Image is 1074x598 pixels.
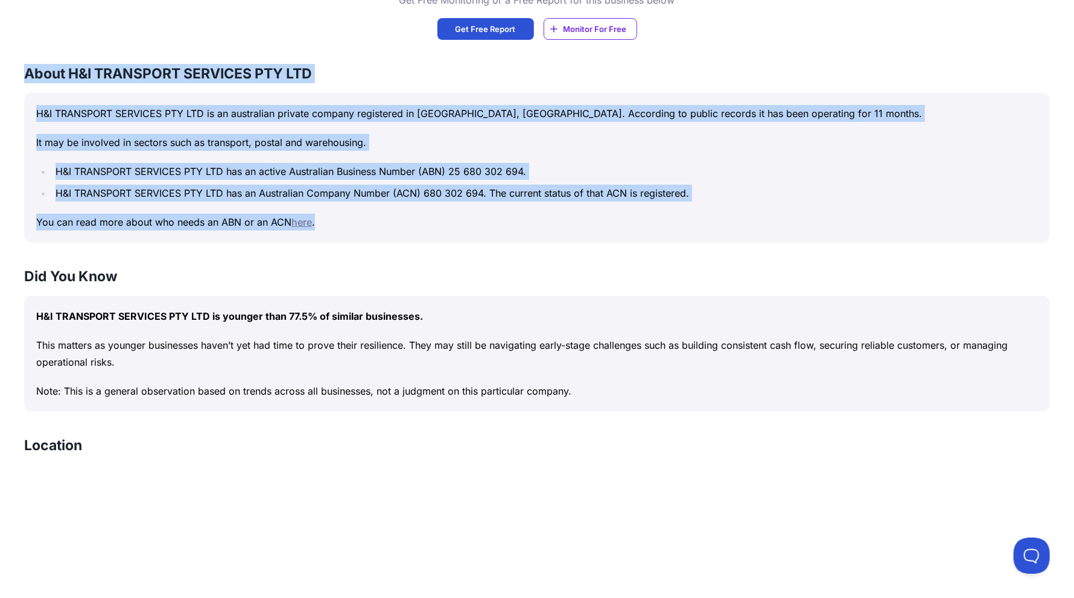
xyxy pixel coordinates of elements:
li: H&I TRANSPORT SERVICES PTY LTD has an active Australian Business Number (ABN) 25 680 302 694. [52,163,1038,180]
p: H&I TRANSPORT SERVICES PTY LTD is younger than 77.5% of similar businesses. [36,308,1038,325]
h3: About H&I TRANSPORT SERVICES PTY LTD [24,64,1050,83]
h3: Did You Know [24,267,1050,286]
p: You can read more about who needs an ABN or an ACN . [36,214,1038,231]
span: Get Free Report [456,23,516,35]
a: Get Free Report [437,18,534,40]
p: Note: This is a general observation based on trends across all businesses, not a judgment on this... [36,383,1038,399]
p: H&I TRANSPORT SERVICES PTY LTD is an australian private company registered in [GEOGRAPHIC_DATA], ... [36,105,1038,122]
li: H&I TRANSPORT SERVICES PTY LTD has an Australian Company Number (ACN) 680 302 694. The current st... [52,185,1038,202]
iframe: Toggle Customer Support [1014,538,1050,574]
p: It may be involved in sectors such as transport, postal and warehousing. [36,134,1038,151]
p: This matters as younger businesses haven’t yet had time to prove their resilience. They may still... [36,337,1038,371]
span: Monitor For Free [564,23,627,35]
a: here [291,216,312,228]
h3: Location [24,436,82,455]
a: Monitor For Free [544,18,637,40]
